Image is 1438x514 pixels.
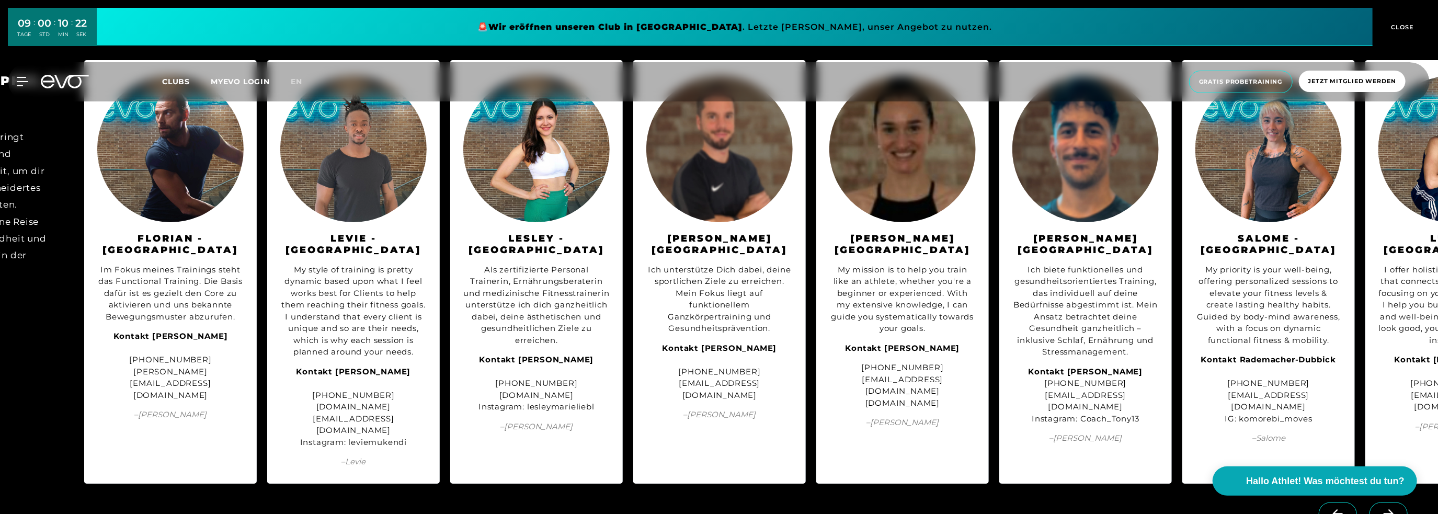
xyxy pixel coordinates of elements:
button: Hallo Athlet! Was möchtest du tun? [1213,466,1417,496]
a: MYEVO LOGIN [211,77,270,86]
img: Florian [97,76,244,222]
img: Michael [646,76,793,222]
div: 22 [76,16,87,31]
div: [PHONE_NUMBER] [EMAIL_ADDRESS][DOMAIN_NAME] [646,342,793,402]
span: en [291,77,302,86]
h3: [PERSON_NAME][GEOGRAPHIC_DATA] [829,233,976,256]
span: CLOSE [1389,22,1414,32]
div: : [72,17,73,44]
img: Anthony [1012,76,1159,222]
div: [PHONE_NUMBER] [EMAIL_ADDRESS][DOMAIN_NAME] IG: komorebi_moves [1195,354,1342,425]
span: – Salome [1195,432,1342,444]
a: en [291,76,315,88]
strong: Kontakt [PERSON_NAME] [846,343,960,353]
strong: Kontakt Rademacher-Dubbick [1201,355,1337,364]
a: Clubs [162,76,211,86]
div: [PHONE_NUMBER] [PERSON_NAME][EMAIL_ADDRESS][DOMAIN_NAME] [97,330,244,401]
div: : [34,17,36,44]
span: Gratis Probetraining [1199,77,1283,86]
div: My style of training is pretty dynamic based upon what I feel works best for Clients to help them... [280,264,427,358]
div: : [54,17,56,44]
img: Salome [1195,76,1342,222]
strong: Kontakt [PERSON_NAME] [1029,367,1143,376]
div: [PHONE_NUMBER] [DOMAIN_NAME] Instagram: lesleymarieliebl [463,354,610,413]
span: Hallo Athlet! Was möchtest du tun? [1246,474,1405,488]
img: Andrea [829,76,976,222]
a: Jetzt Mitglied werden [1296,71,1409,93]
span: – [PERSON_NAME] [97,409,244,421]
strong: Kontakt [PERSON_NAME] [663,343,777,353]
h3: Salome - [GEOGRAPHIC_DATA] [1195,233,1342,256]
strong: Kontakt [PERSON_NAME] [296,367,411,376]
h3: [PERSON_NAME][GEOGRAPHIC_DATA] [1012,233,1159,256]
div: My priority is your well-being, offering personalized sessions to elevate your fitness levels & c... [1195,264,1342,347]
img: Lesley Marie [463,76,610,222]
span: – [PERSON_NAME] [829,417,976,429]
div: 09 [18,16,31,31]
div: [PHONE_NUMBER] [DOMAIN_NAME][EMAIL_ADDRESS][DOMAIN_NAME] Instagram: leviemukendi [280,366,427,449]
div: TAGE [18,31,31,38]
span: Jetzt Mitglied werden [1308,77,1396,86]
h3: Lesley - [GEOGRAPHIC_DATA] [463,233,610,256]
h3: [PERSON_NAME][GEOGRAPHIC_DATA] [646,233,793,256]
div: Als zertifizierte Personal Trainerin, Ernährungsberaterin und medizinische Fitnesstrainerin unter... [463,264,610,347]
div: 10 [59,16,69,31]
div: [PHONE_NUMBER] [EMAIL_ADDRESS][DOMAIN_NAME] Instagram: Coach_Tony13 [1012,366,1159,425]
div: [PHONE_NUMBER] [EMAIL_ADDRESS][DOMAIN_NAME] [DOMAIN_NAME] [829,362,976,409]
div: 00 [38,16,52,31]
span: Clubs [162,77,190,86]
strong: Kontakt [PERSON_NAME] [480,355,594,364]
div: Ich biete funktionelles und gesundheitsorientiertes Training, das individuell auf deine Bedürfnis... [1012,264,1159,358]
span: – [PERSON_NAME] [1012,432,1159,444]
button: CLOSE [1373,8,1430,46]
h3: Florian - [GEOGRAPHIC_DATA] [97,233,244,256]
div: SEK [76,31,87,38]
strong: Kontakt [PERSON_NAME] [113,331,228,341]
span: – Levie [280,456,427,468]
span: – [PERSON_NAME] [646,409,793,421]
img: Levie [280,76,427,222]
a: Gratis Probetraining [1186,71,1296,93]
h3: Levie - [GEOGRAPHIC_DATA] [280,233,427,256]
div: Im Fokus meines Trainings steht das Functional Training. Die Basis dafür ist es gezielt den Core ... [97,264,244,323]
div: STD [38,31,52,38]
div: Ich unterstütze Dich dabei, deine sportlichen Ziele zu erreichen. Mein Fokus liegt auf funktionel... [646,264,793,335]
span: – [PERSON_NAME] [463,421,610,433]
div: MIN [59,31,69,38]
div: My mission is to help you train like an athlete, whether you're a beginner or experienced. With m... [829,264,976,335]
